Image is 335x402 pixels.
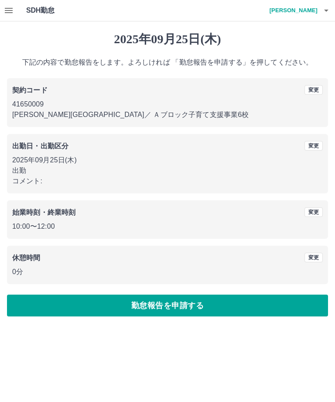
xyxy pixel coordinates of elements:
p: 10:00 〜 12:00 [12,221,323,232]
p: 2025年09月25日(木) [12,155,323,165]
button: 変更 [304,207,323,217]
p: [PERSON_NAME][GEOGRAPHIC_DATA] ／ Ａブロック子育て支援事業6校 [12,110,323,120]
b: 出勤日・出勤区分 [12,142,68,150]
button: 変更 [304,85,323,95]
button: 変更 [304,253,323,262]
b: 休憩時間 [12,254,41,261]
b: 契約コード [12,86,48,94]
p: 下記の内容で勤怠報告をします。よろしければ 「勤怠報告を申請する」を押してください。 [7,57,328,68]
p: 出勤 [12,165,323,176]
button: 変更 [304,141,323,151]
p: 41650009 [12,99,323,110]
button: 勤怠報告を申請する [7,295,328,316]
p: 0分 [12,267,323,277]
b: 始業時刻・終業時刻 [12,209,75,216]
h1: 2025年09月25日(木) [7,32,328,47]
p: コメント: [12,176,323,186]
